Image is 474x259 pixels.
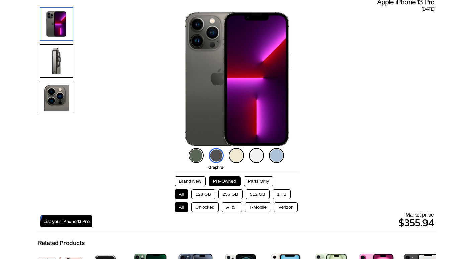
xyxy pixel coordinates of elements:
[208,165,224,170] span: Graphite
[273,189,291,199] button: 1 TB
[209,148,224,163] img: graphite-icon
[92,211,434,231] div: Market price
[43,219,90,224] span: List your iPhone 13 Pro
[191,189,215,199] button: 128 GB
[40,7,73,41] img: iPhone 13 Pro
[40,215,93,227] a: List your iPhone 13 Pro
[40,44,73,78] img: Side
[249,148,264,163] img: silver-icon
[246,189,270,199] button: 512 GB
[38,239,85,247] h2: Related Products
[269,148,284,163] img: sierra-blue-icon
[245,202,271,212] button: T-Mobile
[185,12,290,146] img: iPhone 13 Pro
[175,189,188,199] button: All
[218,189,243,199] button: 256 GB
[189,148,204,163] img: alpine-green-icon
[244,176,273,186] button: Parts Only
[422,6,434,12] span: [DATE]
[175,176,206,186] button: Brand New
[222,202,242,212] button: AT&T
[191,202,219,212] button: Unlocked
[274,202,298,212] button: Verizon
[40,81,73,114] img: Camera
[92,214,434,231] p: $355.94
[209,176,241,186] button: Pre-Owned
[175,202,188,212] button: All
[229,148,244,163] img: gold-icon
